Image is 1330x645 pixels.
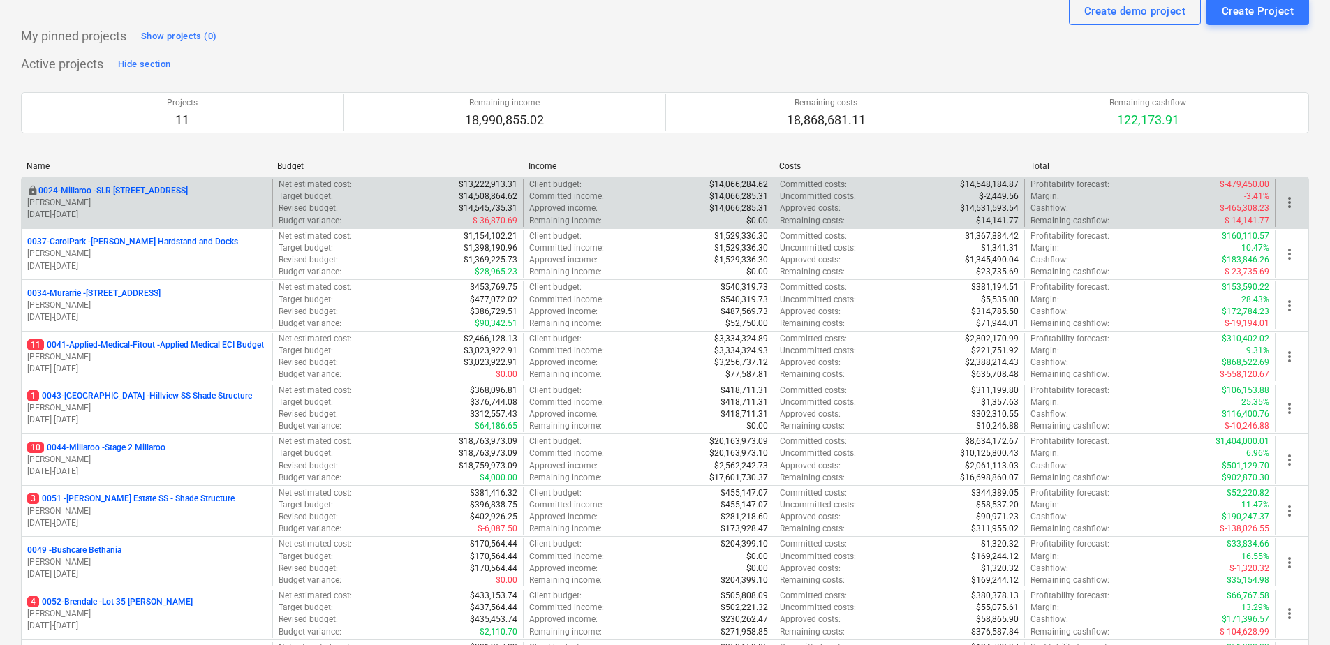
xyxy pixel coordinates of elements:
[529,345,604,357] p: Committed income :
[714,345,768,357] p: $3,334,324.93
[279,499,333,511] p: Target budget :
[470,487,517,499] p: $381,416.32
[167,112,198,128] p: 11
[465,112,544,128] p: 18,990,855.02
[470,294,517,306] p: $477,072.02
[529,385,582,396] p: Client budget :
[1246,345,1269,357] p: 9.31%
[27,197,267,209] p: [PERSON_NAME]
[1030,499,1059,511] p: Margin :
[714,230,768,242] p: $1,529,336.30
[1281,503,1298,519] span: more_vert
[1084,2,1185,20] div: Create demo project
[1220,202,1269,214] p: $-465,308.23
[279,472,341,484] p: Budget variance :
[475,266,517,278] p: $28,965.23
[780,345,856,357] p: Uncommitted costs :
[279,266,341,278] p: Budget variance :
[787,112,866,128] p: 18,868,681.11
[780,436,847,447] p: Committed costs :
[279,357,338,369] p: Revised budget :
[470,511,517,523] p: $402,926.25
[529,242,604,254] p: Committed income :
[279,396,333,408] p: Target budget :
[529,161,768,171] div: Income
[529,230,582,242] p: Client budget :
[1222,230,1269,242] p: $160,110.57
[27,390,252,402] p: 0043-[GEOGRAPHIC_DATA] - Hillview SS Shade Structure
[746,420,768,432] p: $0.00
[27,209,267,221] p: [DATE] - [DATE]
[780,202,841,214] p: Approved costs :
[1241,396,1269,408] p: 25.35%
[38,185,188,197] p: 0024-Millaroo - SLR [STREET_ADDRESS]
[971,369,1019,380] p: $635,708.48
[981,396,1019,408] p: $1,357.63
[27,260,267,272] p: [DATE] - [DATE]
[721,511,768,523] p: $281,218.60
[529,357,598,369] p: Approved income :
[459,460,517,472] p: $18,759,973.09
[709,447,768,459] p: $20,163,973.10
[470,396,517,408] p: $376,744.08
[1030,487,1109,499] p: Profitability forecast :
[721,385,768,396] p: $418,711.31
[1030,294,1059,306] p: Margin :
[1222,408,1269,420] p: $116,400.76
[1030,460,1068,472] p: Cashflow :
[1109,97,1186,109] p: Remaining cashflow
[1281,194,1298,211] span: more_vert
[780,408,841,420] p: Approved costs :
[27,161,266,171] div: Name
[1222,385,1269,396] p: $106,153.88
[279,511,338,523] p: Revised budget :
[1030,436,1109,447] p: Profitability forecast :
[279,281,352,293] p: Net estimated cost :
[965,460,1019,472] p: $2,061,113.03
[27,339,264,351] p: 0041-Applied-Medical-Fitout - Applied Medical ECI Budget
[976,318,1019,329] p: $71,944.01
[470,306,517,318] p: $386,729.51
[721,281,768,293] p: $540,319.73
[1222,357,1269,369] p: $868,522.69
[780,242,856,254] p: Uncommitted costs :
[965,254,1019,266] p: $1,345,490.04
[1030,447,1059,459] p: Margin :
[1281,554,1298,571] span: more_vert
[27,390,267,426] div: 10043-[GEOGRAPHIC_DATA] -Hillview SS Shade Structure[PERSON_NAME][DATE]-[DATE]
[780,191,856,202] p: Uncommitted costs :
[464,357,517,369] p: $3,023,922.91
[780,179,847,191] p: Committed costs :
[965,230,1019,242] p: $1,367,884.42
[27,288,267,323] div: 0034-Murarrie -[STREET_ADDRESS][PERSON_NAME][DATE]-[DATE]
[780,369,845,380] p: Remaining costs :
[971,345,1019,357] p: $221,751.92
[459,447,517,459] p: $18,763,973.09
[279,318,341,329] p: Budget variance :
[780,230,847,242] p: Committed costs :
[279,179,352,191] p: Net estimated cost :
[279,191,333,202] p: Target budget :
[971,385,1019,396] p: $311,199.80
[965,357,1019,369] p: $2,388,214.43
[279,420,341,432] p: Budget variance :
[27,363,267,375] p: [DATE] - [DATE]
[27,466,267,477] p: [DATE] - [DATE]
[480,472,517,484] p: $4,000.00
[1220,179,1269,191] p: $-479,450.00
[470,281,517,293] p: $453,769.75
[780,460,841,472] p: Approved costs :
[1030,230,1109,242] p: Profitability forecast :
[529,369,602,380] p: Remaining income :
[27,299,267,311] p: [PERSON_NAME]
[1030,161,1270,171] div: Total
[529,436,582,447] p: Client budget :
[1030,420,1109,432] p: Remaining cashflow :
[21,28,126,45] p: My pinned projects
[780,523,845,535] p: Remaining costs :
[976,499,1019,511] p: $58,537.20
[279,230,352,242] p: Net estimated cost :
[27,596,193,608] p: 0052-Brendale - Lot 35 [PERSON_NAME]
[971,487,1019,499] p: $344,389.05
[981,294,1019,306] p: $5,535.00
